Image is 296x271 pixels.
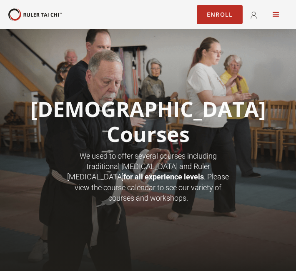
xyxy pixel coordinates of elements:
p: We used to offer several courses including traditional [MEDICAL_DATA] and Ruler [MEDICAL_DATA] . ... [65,151,231,203]
strong: for all experience levels [123,172,204,181]
div: menu [264,3,288,26]
img: Your Brand Name [8,8,62,20]
a: Enroll [197,5,243,24]
a: home [8,8,62,20]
